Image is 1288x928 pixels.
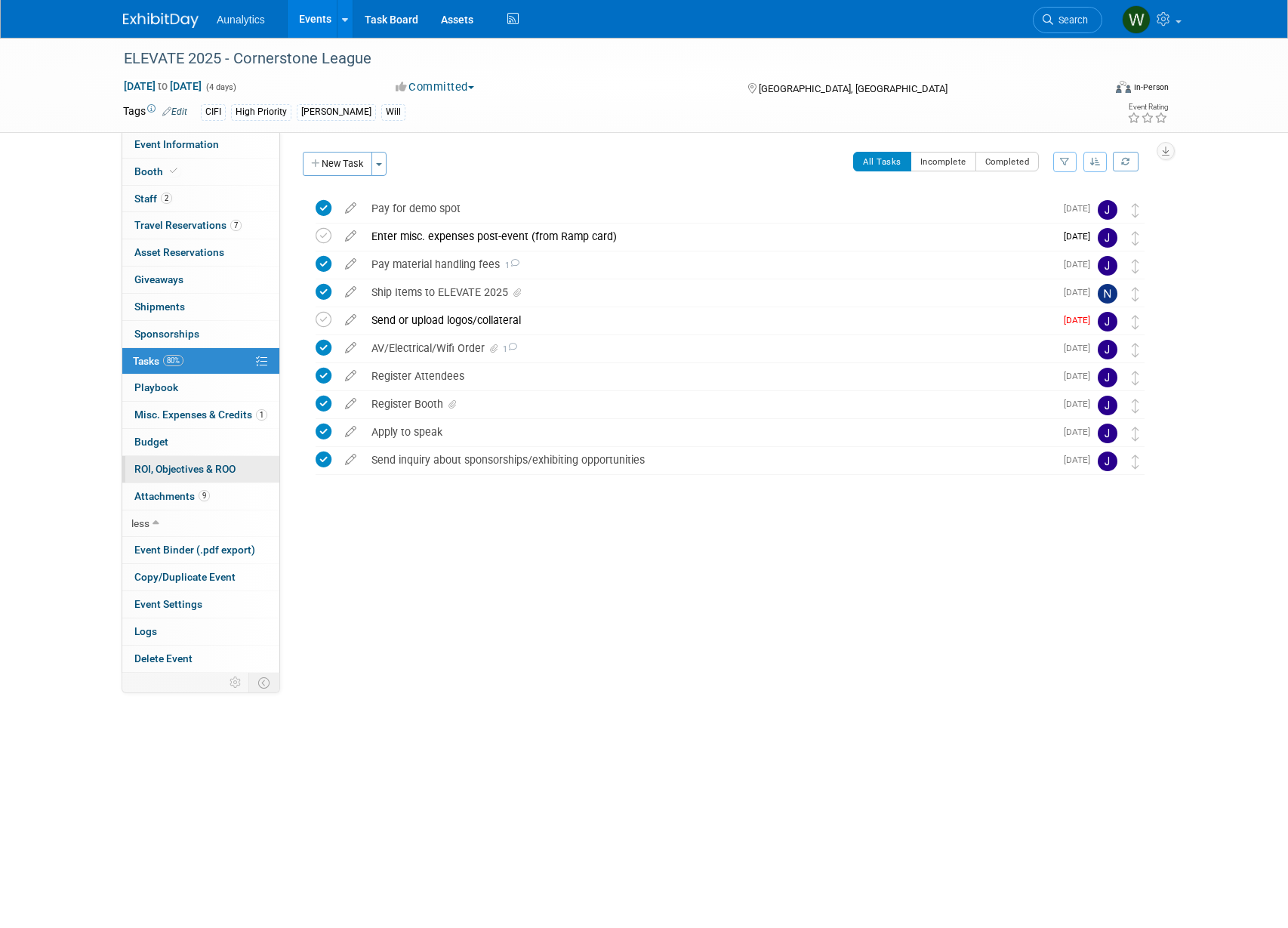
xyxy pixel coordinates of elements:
[170,167,177,175] i: Booth reservation complete
[1064,287,1098,298] span: [DATE]
[119,45,1080,72] div: ELEVATE 2025 - Cornerstone League
[364,391,1055,417] div: Register Booth
[1064,427,1098,437] span: [DATE]
[1098,228,1117,248] img: Julie Grisanti-Cieslak
[337,397,364,411] a: edit
[337,202,364,215] a: edit
[134,652,193,664] span: Delete Event
[217,14,265,26] span: Aunalytics
[1064,259,1098,270] span: [DATE]
[122,429,279,455] a: Budget
[501,344,517,354] span: 1
[134,328,199,340] span: Sponsorships
[1132,343,1139,357] i: Move task
[249,673,280,692] td: Toggle Event Tabs
[122,131,279,158] a: Event Information
[1098,312,1117,331] img: Julie Grisanti-Cieslak
[1064,315,1098,325] span: [DATE]
[337,341,364,355] a: edit
[122,321,279,347] a: Sponsorships
[134,598,202,610] span: Event Settings
[205,82,236,92] span: (4 days)
[1064,371,1098,381] span: [DATE]
[134,246,224,258] span: Asset Reservations
[1064,399,1098,409] span: [DATE]
[390,79,480,95] button: Committed
[134,219,242,231] span: Travel Reservations
[123,79,202,93] span: [DATE] [DATE]
[123,103,187,121] td: Tags
[364,251,1055,277] div: Pay material handling fees
[911,152,976,171] button: Incomplete
[1064,455,1098,465] span: [DATE]
[122,186,279,212] a: Staff2
[122,510,279,537] a: less
[1064,343,1098,353] span: [DATE]
[122,375,279,401] a: Playbook
[134,436,168,448] span: Budget
[1113,152,1139,171] a: Refresh
[337,285,364,299] a: edit
[201,104,226,120] div: CIFI
[297,104,376,120] div: [PERSON_NAME]
[134,490,210,502] span: Attachments
[230,220,242,231] span: 7
[134,381,178,393] span: Playbook
[122,212,279,239] a: Travel Reservations7
[134,165,180,177] span: Booth
[122,239,279,266] a: Asset Reservations
[1132,231,1139,245] i: Move task
[199,490,210,501] span: 9
[1132,203,1139,217] i: Move task
[122,267,279,293] a: Giveaways
[134,273,183,285] span: Giveaways
[1064,203,1098,214] span: [DATE]
[122,294,279,320] a: Shipments
[122,618,279,645] a: Logs
[364,363,1055,389] div: Register Attendees
[364,447,1055,473] div: Send inquiry about sponsorships/exhibiting opportunities
[256,409,267,421] span: 1
[1098,284,1117,304] img: Nick Vila
[1013,79,1169,101] div: Event Format
[156,80,170,92] span: to
[1127,103,1168,111] div: Event Rating
[1133,82,1169,93] div: In-Person
[134,301,185,313] span: Shipments
[1098,396,1117,415] img: Julie Grisanti-Cieslak
[134,193,172,205] span: Staff
[123,13,199,28] img: ExhibitDay
[1098,368,1117,387] img: Julie Grisanti-Cieslak
[1098,256,1117,276] img: Julie Grisanti-Cieslak
[303,152,372,176] button: New Task
[1098,340,1117,359] img: Julie Grisanti-Cieslak
[1064,231,1098,242] span: [DATE]
[1122,5,1151,34] img: Will Mayfield
[1053,14,1088,26] span: Search
[853,152,911,171] button: All Tasks
[134,463,236,475] span: ROI, Objectives & ROO
[364,335,1055,361] div: AV/Electrical/Wifi Order
[337,425,364,439] a: edit
[975,152,1040,171] button: Completed
[759,83,948,94] span: [GEOGRAPHIC_DATA], [GEOGRAPHIC_DATA]
[364,196,1055,221] div: Pay for demo spot
[162,106,187,117] a: Edit
[131,517,149,529] span: less
[1132,287,1139,301] i: Move task
[1098,452,1117,471] img: Julie Grisanti-Cieslak
[134,544,255,556] span: Event Binder (.pdf export)
[223,673,249,692] td: Personalize Event Tab Strip
[337,313,364,327] a: edit
[231,104,291,120] div: High Priority
[163,355,183,366] span: 80%
[364,307,1055,333] div: Send or upload logos/collateral
[161,193,172,204] span: 2
[134,571,236,583] span: Copy/Duplicate Event
[1132,259,1139,273] i: Move task
[1116,81,1131,93] img: Format-Inperson.png
[122,646,279,672] a: Delete Event
[364,279,1055,305] div: Ship Items to ELEVATE 2025
[122,537,279,563] a: Event Binder (.pdf export)
[1132,399,1139,413] i: Move task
